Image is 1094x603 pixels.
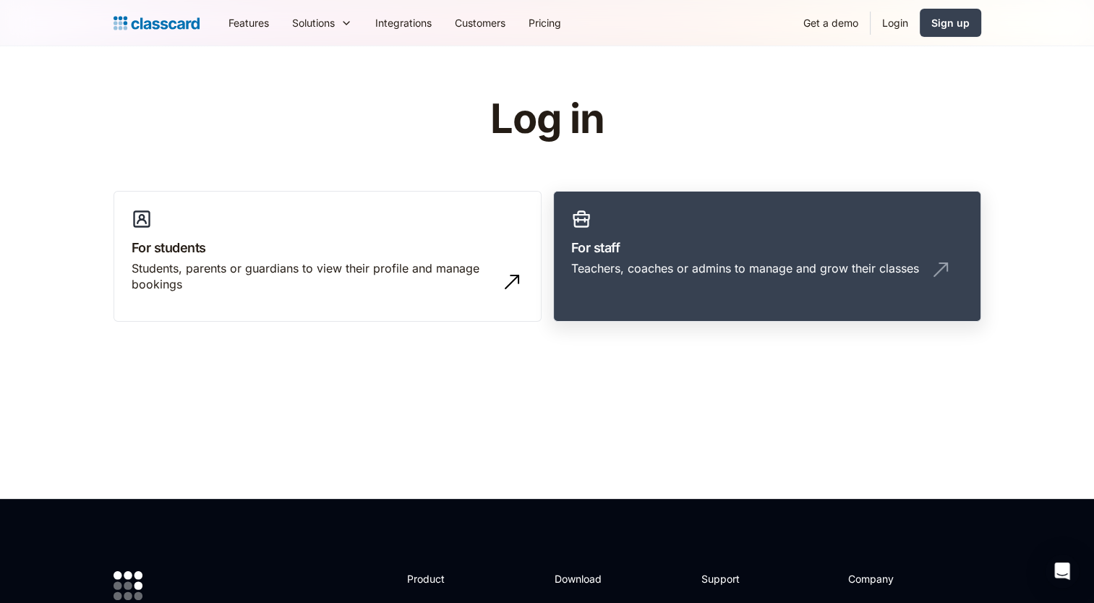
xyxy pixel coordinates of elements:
[281,7,364,39] div: Solutions
[407,571,484,586] h2: Product
[292,15,335,30] div: Solutions
[517,7,573,39] a: Pricing
[114,13,200,33] a: home
[701,571,760,586] h2: Support
[848,571,944,586] h2: Company
[920,9,981,37] a: Sign up
[217,7,281,39] a: Features
[871,7,920,39] a: Login
[114,191,542,322] a: For studentsStudents, parents or guardians to view their profile and manage bookings
[931,15,970,30] div: Sign up
[571,238,963,257] h3: For staff
[443,7,517,39] a: Customers
[792,7,870,39] a: Get a demo
[554,571,613,586] h2: Download
[364,7,443,39] a: Integrations
[317,97,777,142] h1: Log in
[132,260,495,293] div: Students, parents or guardians to view their profile and manage bookings
[132,238,524,257] h3: For students
[571,260,919,276] div: Teachers, coaches or admins to manage and grow their classes
[553,191,981,322] a: For staffTeachers, coaches or admins to manage and grow their classes
[1045,554,1080,589] div: Open Intercom Messenger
